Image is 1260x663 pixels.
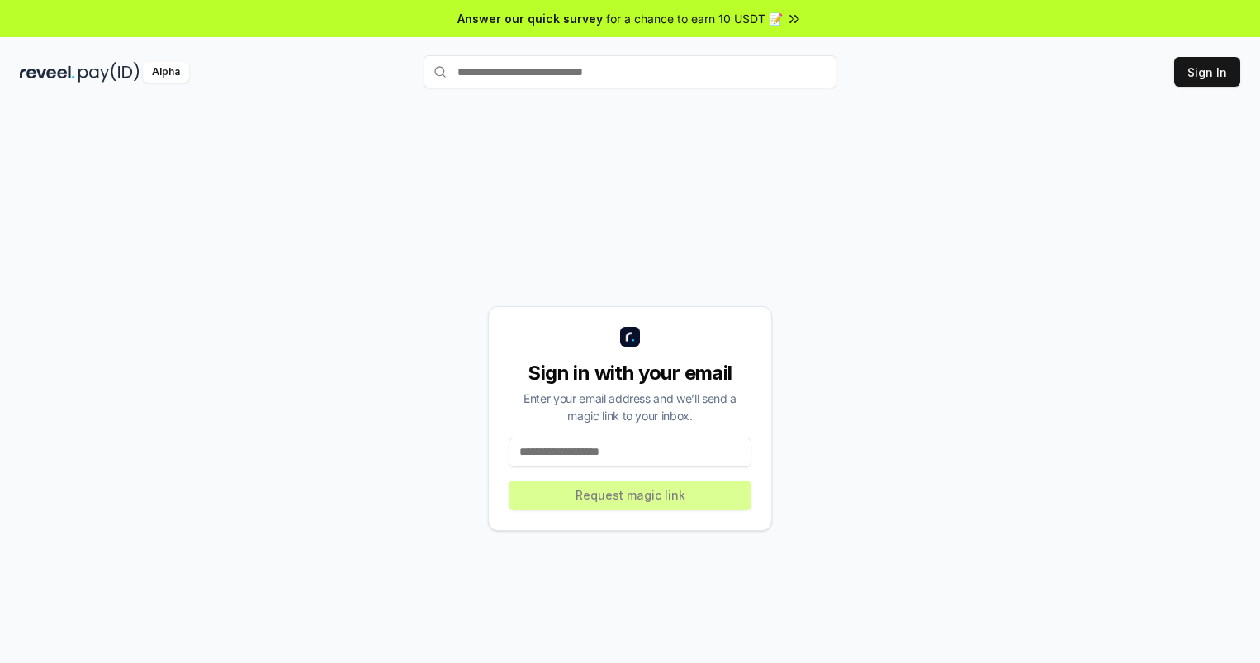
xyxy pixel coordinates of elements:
div: Enter your email address and we’ll send a magic link to your inbox. [509,390,751,424]
div: Alpha [143,62,189,83]
img: pay_id [78,62,140,83]
span: for a chance to earn 10 USDT 📝 [606,10,783,27]
img: reveel_dark [20,62,75,83]
span: Answer our quick survey [457,10,603,27]
div: Sign in with your email [509,360,751,386]
button: Sign In [1174,57,1240,87]
img: logo_small [620,327,640,347]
